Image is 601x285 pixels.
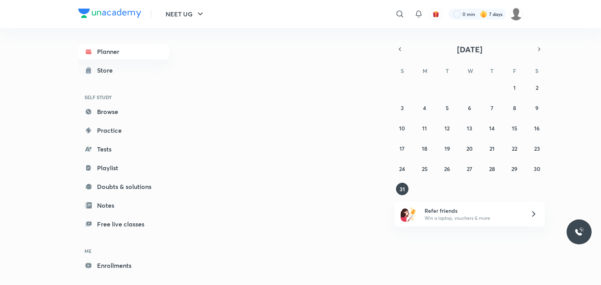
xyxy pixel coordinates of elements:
[405,44,534,55] button: [DATE]
[535,67,538,75] abbr: Saturday
[508,122,521,134] button: August 15, 2025
[489,145,495,152] abbr: August 21, 2025
[418,122,431,134] button: August 11, 2025
[425,207,521,215] h6: Refer friends
[396,142,408,155] button: August 17, 2025
[489,165,495,173] abbr: August 28, 2025
[444,145,450,152] abbr: August 19, 2025
[78,198,169,213] a: Notes
[432,11,439,18] img: avatar
[490,67,493,75] abbr: Thursday
[78,258,169,273] a: Enrollments
[536,84,538,91] abbr: August 2, 2025
[399,145,405,152] abbr: August 17, 2025
[531,122,543,134] button: August 16, 2025
[396,102,408,114] button: August 3, 2025
[512,145,517,152] abbr: August 22, 2025
[418,162,431,175] button: August 25, 2025
[446,104,449,112] abbr: August 5, 2025
[399,165,405,173] abbr: August 24, 2025
[574,227,584,237] img: ttu
[444,165,450,173] abbr: August 26, 2025
[78,160,169,176] a: Playlist
[396,183,408,195] button: August 31, 2025
[486,162,498,175] button: August 28, 2025
[78,104,169,119] a: Browse
[446,67,449,75] abbr: Tuesday
[78,141,169,157] a: Tests
[534,125,540,132] abbr: August 16, 2025
[422,145,427,152] abbr: August 18, 2025
[508,162,521,175] button: August 29, 2025
[467,125,472,132] abbr: August 13, 2025
[486,122,498,134] button: August 14, 2025
[78,44,169,59] a: Planner
[512,125,517,132] abbr: August 15, 2025
[399,125,405,132] abbr: August 10, 2025
[486,142,498,155] button: August 21, 2025
[422,165,428,173] abbr: August 25, 2025
[78,9,141,18] img: Company Logo
[399,185,405,193] abbr: August 31, 2025
[531,142,543,155] button: August 23, 2025
[78,216,169,232] a: Free live classes
[78,179,169,194] a: Doubts & solutions
[422,125,427,132] abbr: August 11, 2025
[441,142,453,155] button: August 19, 2025
[78,123,169,138] a: Practice
[486,102,498,114] button: August 7, 2025
[457,44,482,55] span: [DATE]
[78,244,169,258] h6: ME
[78,62,169,78] a: Store
[423,104,426,112] abbr: August 4, 2025
[513,84,516,91] abbr: August 1, 2025
[441,162,453,175] button: August 26, 2025
[468,104,471,112] abbr: August 6, 2025
[463,142,476,155] button: August 20, 2025
[418,142,431,155] button: August 18, 2025
[534,165,540,173] abbr: August 30, 2025
[509,7,523,21] img: Apekkshaa
[489,125,495,132] abbr: August 14, 2025
[463,122,476,134] button: August 13, 2025
[161,6,210,22] button: NEET UG
[463,102,476,114] button: August 6, 2025
[97,66,117,75] div: Store
[418,102,431,114] button: August 4, 2025
[78,9,141,20] a: Company Logo
[531,102,543,114] button: August 9, 2025
[511,165,517,173] abbr: August 29, 2025
[401,67,404,75] abbr: Sunday
[466,145,473,152] abbr: August 20, 2025
[513,67,516,75] abbr: Friday
[396,122,408,134] button: August 10, 2025
[480,10,488,18] img: streak
[423,67,427,75] abbr: Monday
[468,67,473,75] abbr: Wednesday
[531,81,543,94] button: August 2, 2025
[513,104,516,112] abbr: August 8, 2025
[396,162,408,175] button: August 24, 2025
[401,104,404,112] abbr: August 3, 2025
[401,206,416,222] img: referral
[441,122,453,134] button: August 12, 2025
[508,81,521,94] button: August 1, 2025
[467,165,472,173] abbr: August 27, 2025
[531,162,543,175] button: August 30, 2025
[425,215,521,222] p: Win a laptop, vouchers & more
[508,102,521,114] button: August 8, 2025
[491,104,493,112] abbr: August 7, 2025
[78,91,169,104] h6: SELF STUDY
[463,162,476,175] button: August 27, 2025
[508,142,521,155] button: August 22, 2025
[535,104,538,112] abbr: August 9, 2025
[441,102,453,114] button: August 5, 2025
[444,125,450,132] abbr: August 12, 2025
[534,145,540,152] abbr: August 23, 2025
[430,8,442,20] button: avatar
